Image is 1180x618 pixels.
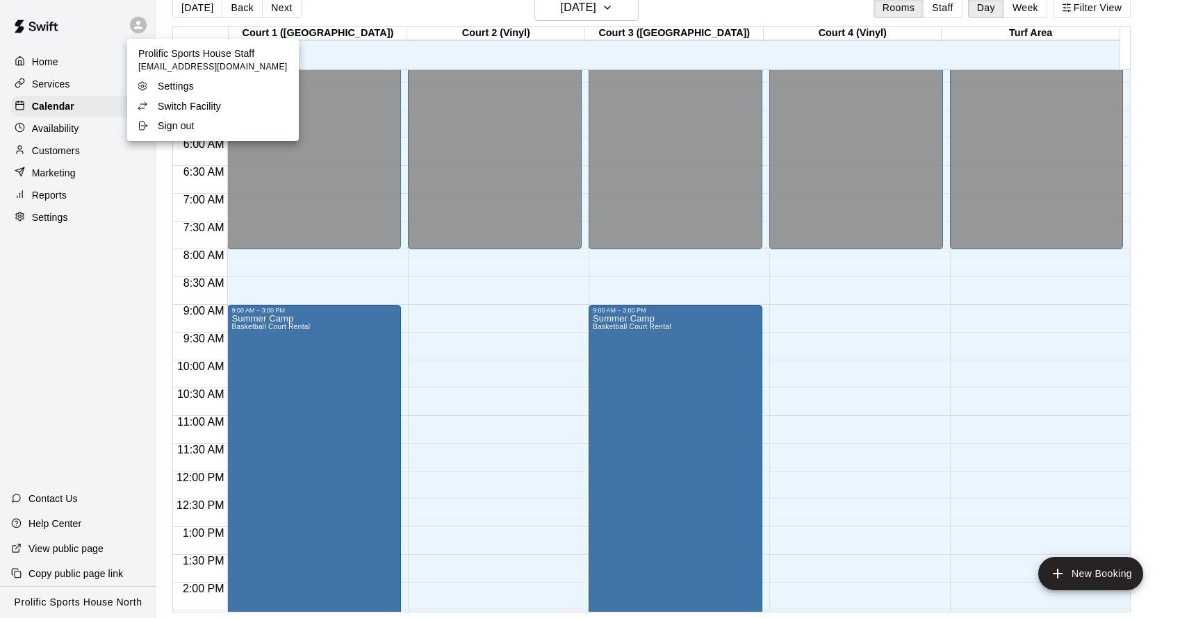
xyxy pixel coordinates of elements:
[158,119,195,133] p: Sign out
[127,97,299,116] a: Switch Facility
[138,47,288,60] p: Prolific Sports House Staff
[158,99,221,113] p: Switch Facility
[138,60,288,74] span: [EMAIL_ADDRESS][DOMAIN_NAME]
[158,79,194,93] p: Settings
[127,76,299,96] a: Settings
